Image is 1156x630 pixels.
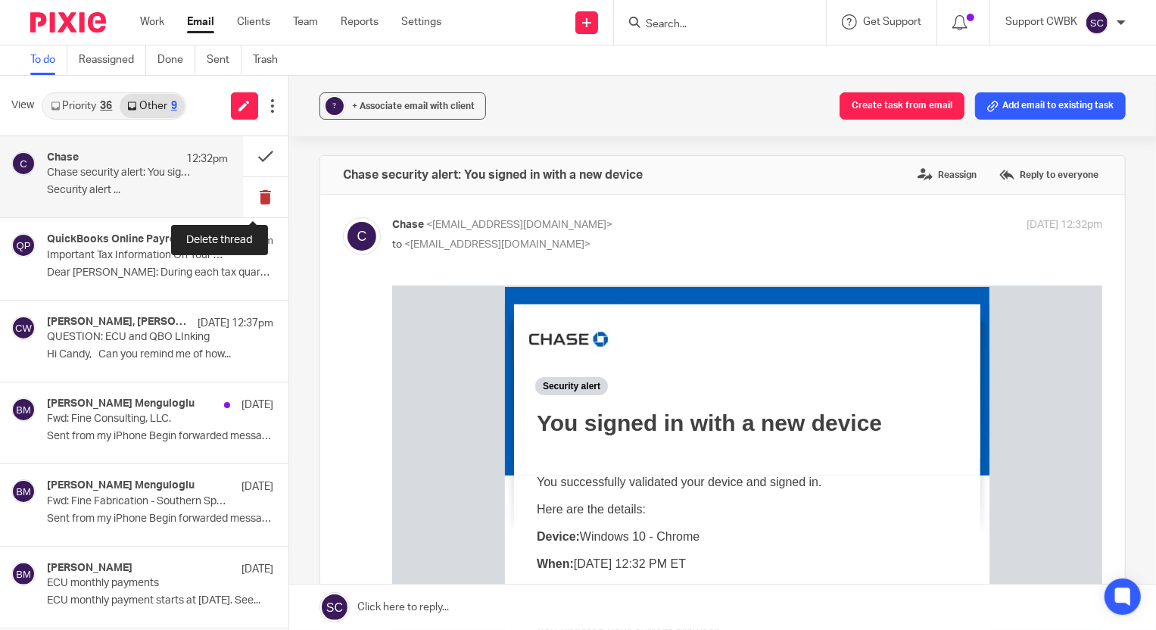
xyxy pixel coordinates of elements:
td: Securely access your accounts in the app or at . [122,484,588,510]
div: 9 [171,101,177,111]
span: Get Support [863,17,921,27]
span: <[EMAIL_ADDRESS][DOMAIN_NAME]> [404,239,590,250]
a: Sent [207,45,241,75]
p: Sent from my iPhone Begin forwarded message: ... [47,513,273,526]
a: Email [187,14,214,30]
p: [DATE] 12:32pm [1027,217,1102,233]
a: Priority36 [43,94,120,118]
a: Chase Mobile® [294,484,357,494]
img: svg%3E [11,562,36,586]
p: Dear [PERSON_NAME]: During each tax quarter... [47,267,273,279]
img: chase-logo-h-rgb.jpg [122,19,231,76]
h1: You signed in with a new device [145,125,490,151]
p: Fwd: Fine Fabrication - Southern Sportz Store sign Design Revisions 1 [47,495,228,508]
span: <[EMAIL_ADDRESS][DOMAIN_NAME]> [426,220,612,230]
p: 12:32pm [186,151,228,167]
b: Device: [145,245,188,257]
p: QUESTION: ECU and QBO LInking [47,331,228,344]
img: svg%3E [343,217,381,255]
p: ECU monthly payments [47,577,228,590]
label: Reassign [914,164,980,186]
a: Trash [253,45,289,75]
img: svg%3E [11,398,36,422]
h4: [PERSON_NAME], [PERSON_NAME] [47,316,190,329]
p: Important Tax Information On Your Federal Payment and Filing [47,249,228,262]
a: [DOMAIN_NAME] [393,484,466,494]
span: View [11,98,34,114]
button: Add email to existing task [975,92,1126,120]
p: [DATE] [241,562,273,577]
a: [DOMAIN_NAME][URL] [145,381,546,407]
h4: Chase [47,151,79,164]
a: Settings [401,14,441,30]
p: Chase security alert: You signed in with a new device [47,167,192,179]
a: Done [157,45,195,75]
p: Support CWBK [1005,14,1077,30]
img: svg%3E [1085,11,1109,35]
div: ? [326,97,344,115]
b: When: [145,272,182,285]
img: svg%3E [11,479,36,504]
span: + Associate email with client [352,101,475,111]
td: You successfully validated your device and signed in. Here are the details: Windows 10 - Chrome [... [122,190,588,431]
button: ? + Associate email with client [319,92,486,120]
a: Reports [341,14,379,30]
a: Reassigned [79,45,146,75]
button: Create task from email [840,92,964,120]
img: Pixie [30,12,106,33]
p: Sent from my iPhone Begin forwarded message: ... [47,430,273,443]
h4: Chase security alert: You signed in with a new device [343,167,643,182]
p: [DATE] [241,479,273,494]
a: Clients [237,14,270,30]
input: Search [644,18,781,32]
label: Reply to everyone [996,164,1102,186]
li: You signed in from a new computer, phone or browser. [145,313,566,326]
p: [DATE] 4:56pm [204,233,273,248]
h4: [PERSON_NAME] [47,562,132,575]
li: You updated your current browser. [145,340,566,354]
h4: [PERSON_NAME] Menguloglu [47,398,195,410]
b: Possible reasons you’re getting this alert: [145,299,385,312]
a: Team [293,14,318,30]
img: svg%3E [11,151,36,176]
p: Security alert ... [47,184,228,197]
p: [DATE] [241,398,273,413]
span: to [392,239,402,250]
li: You cleared your cookies. [145,326,566,340]
td: Security alert [143,92,216,110]
p: Fwd: Fine Consulting, LLC. [47,413,228,426]
span: Chase [392,220,424,230]
p: Hi Candy, Can you remind me of how... [47,348,273,361]
p: ECU monthly payment starts at [DATE]. See... [47,594,273,607]
h4: QuickBooks Online Payroll [47,233,182,246]
img: svg%3E [11,233,36,257]
h4: [PERSON_NAME] Menguloglu [47,479,195,492]
b: ABOUT THIS MESSAGE [145,525,248,535]
a: Other9 [120,94,184,118]
a: To do [30,45,67,75]
p: [DATE] 12:37pm [198,316,273,331]
a: Manage my devices [154,439,262,452]
a: Work [140,14,164,30]
div: 36 [100,101,112,111]
img: svg%3E [11,316,36,340]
